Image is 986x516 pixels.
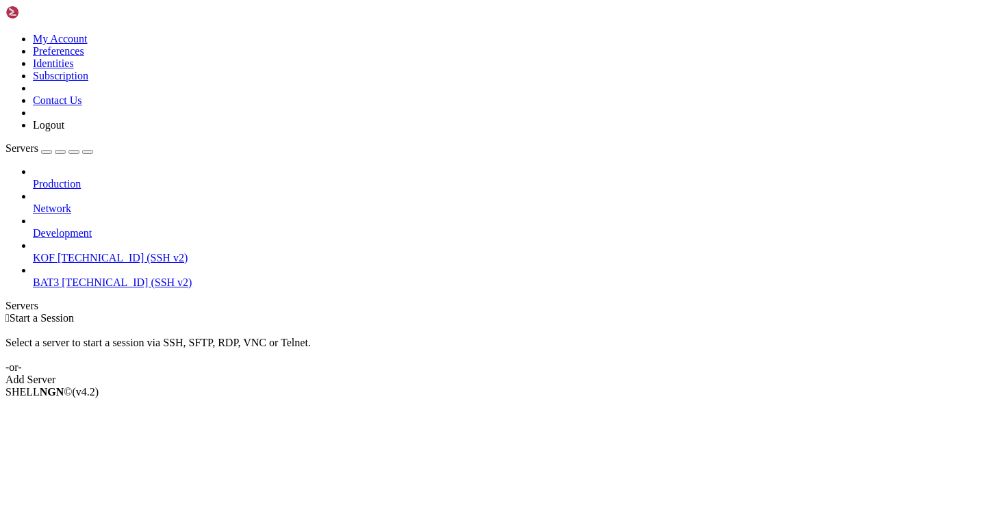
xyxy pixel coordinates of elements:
span: Network [33,203,71,214]
span: 4.2.0 [73,386,99,398]
li: KOF [TECHNICAL_ID] (SSH v2) [33,240,981,264]
span: Start a Session [10,312,74,324]
img: Shellngn [5,5,84,19]
li: Development [33,215,981,240]
div: Add Server [5,374,981,386]
a: Logout [33,119,64,131]
span: Production [33,178,81,190]
a: Network [33,203,981,215]
div: Select a server to start a session via SSH, SFTP, RDP, VNC or Telnet. -or- [5,324,981,374]
span: BAT3 [33,276,59,288]
span: [TECHNICAL_ID] (SSH v2) [62,276,192,288]
span: SHELL © [5,386,99,398]
span: KOF [33,252,55,263]
b: NGN [40,386,64,398]
a: My Account [33,33,88,44]
a: BAT3 [TECHNICAL_ID] (SSH v2) [33,276,981,289]
div: Servers [5,300,981,312]
li: BAT3 [TECHNICAL_ID] (SSH v2) [33,264,981,289]
a: Production [33,178,981,190]
a: Identities [33,57,74,69]
span:  [5,312,10,324]
li: Production [33,166,981,190]
a: Contact Us [33,94,82,106]
a: Servers [5,142,93,154]
li: Network [33,190,981,215]
a: Preferences [33,45,84,57]
span: Servers [5,142,38,154]
span: [TECHNICAL_ID] (SSH v2) [58,252,188,263]
a: Development [33,227,981,240]
span: Development [33,227,92,239]
a: KOF [TECHNICAL_ID] (SSH v2) [33,252,981,264]
a: Subscription [33,70,88,81]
